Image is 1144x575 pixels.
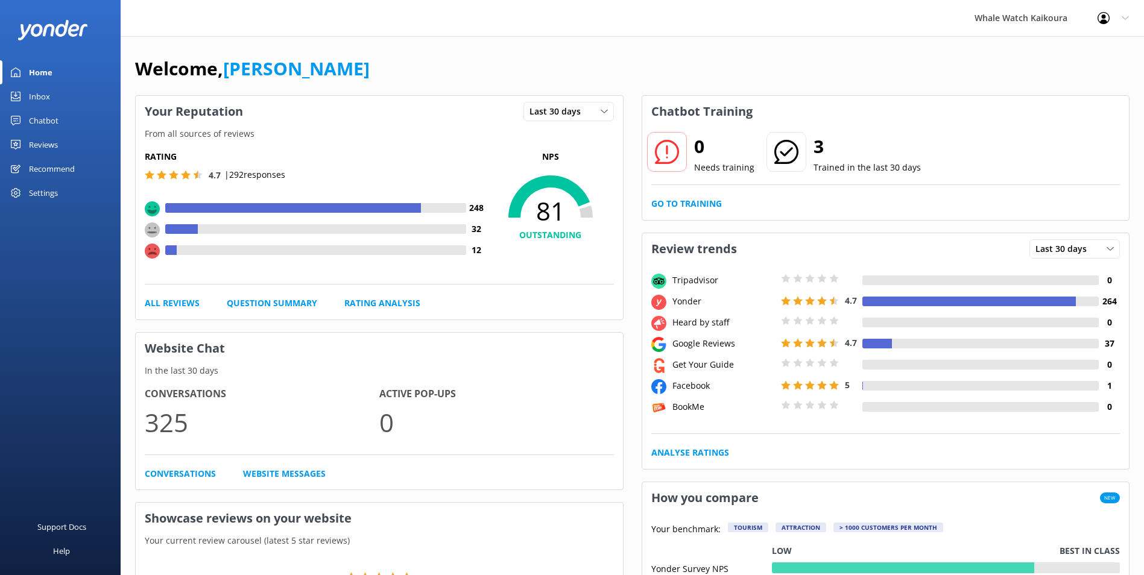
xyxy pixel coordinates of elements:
p: Low [772,544,792,558]
span: 5 [845,379,850,391]
span: 4.7 [845,295,857,306]
h3: Website Chat [136,333,623,364]
div: Heard by staff [669,316,778,329]
div: Tripadvisor [669,274,778,287]
div: Yonder Survey NPS [651,562,772,573]
p: Your benchmark: [651,523,721,537]
a: Rating Analysis [344,297,420,310]
div: Settings [29,181,58,205]
a: Go to Training [651,197,722,210]
div: Get Your Guide [669,358,778,371]
a: [PERSON_NAME] [223,56,370,81]
div: > 1000 customers per month [833,523,943,532]
span: 4.7 [845,337,857,348]
div: Google Reviews [669,337,778,350]
p: Trained in the last 30 days [814,161,921,174]
div: Inbox [29,84,50,108]
div: Help [53,539,70,563]
h4: 12 [466,244,487,257]
div: Recommend [29,157,75,181]
h4: Conversations [145,386,379,402]
h4: 248 [466,201,487,215]
div: Home [29,60,52,84]
h5: Rating [145,150,487,163]
h2: 0 [694,132,754,161]
div: Support Docs [37,515,86,539]
span: Last 30 days [529,105,588,118]
h4: 0 [1099,400,1120,413]
h1: Welcome, [135,54,370,83]
h4: 1 [1099,379,1120,392]
h4: 0 [1099,358,1120,371]
p: Your current review carousel (latest 5 star reviews) [136,534,623,547]
h3: Chatbot Training [642,96,762,127]
span: New [1100,492,1120,503]
a: Question Summary [227,297,317,310]
h4: OUTSTANDING [487,228,614,242]
span: 4.7 [209,169,221,181]
span: 81 [487,196,614,226]
h4: 32 [466,222,487,236]
h4: 37 [1099,337,1120,350]
h3: How you compare [642,482,768,514]
p: In the last 30 days [136,364,623,377]
p: From all sources of reviews [136,127,623,140]
p: | 292 responses [224,168,285,181]
h4: 264 [1099,295,1120,308]
h3: Review trends [642,233,746,265]
p: 325 [145,402,379,442]
div: Tourism [728,523,768,532]
div: BookMe [669,400,778,413]
a: Website Messages [243,467,326,480]
h4: 0 [1099,274,1120,287]
h3: Showcase reviews on your website [136,503,623,534]
a: Conversations [145,467,216,480]
h2: 3 [814,132,921,161]
p: 0 [379,402,614,442]
div: Attraction [776,523,826,532]
p: Needs training [694,161,754,174]
h4: Active Pop-ups [379,386,614,402]
h3: Your Reputation [136,96,252,127]
img: yonder-white-logo.png [18,20,87,40]
div: Yonder [669,295,778,308]
div: Chatbot [29,108,58,133]
p: NPS [487,150,614,163]
h4: 0 [1099,316,1120,329]
a: Analyse Ratings [651,446,729,459]
p: Best in class [1060,544,1120,558]
span: Last 30 days [1035,242,1094,256]
div: Reviews [29,133,58,157]
a: All Reviews [145,297,200,310]
div: Facebook [669,379,778,392]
